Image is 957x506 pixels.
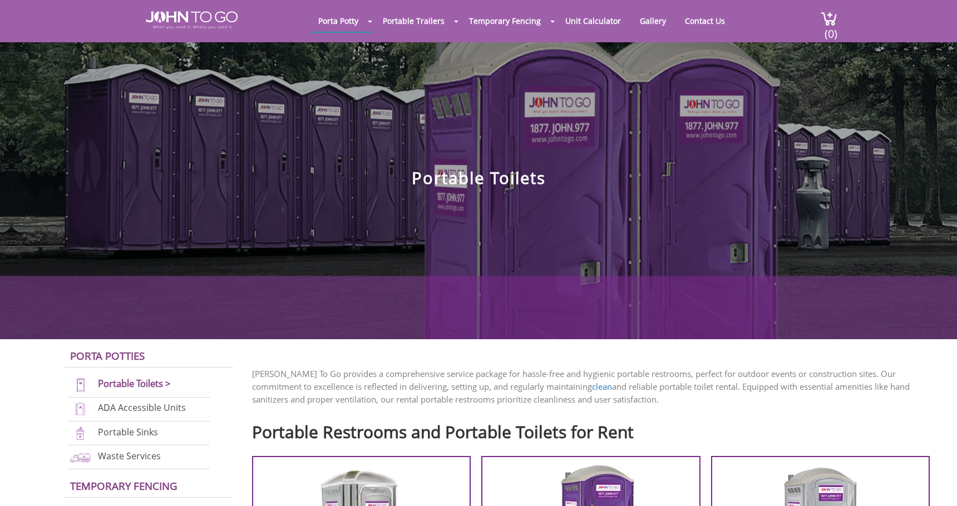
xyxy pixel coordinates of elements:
a: Contact Us [677,10,733,32]
a: ADA Accessible Units [98,402,186,414]
a: Portable Sinks [98,426,158,438]
a: Portable Toilets > [98,377,171,390]
a: Porta Potty [310,10,367,32]
h2: Portable Restrooms and Portable Toilets for Rent [252,417,941,441]
img: cart a [821,11,837,26]
span: (0) [824,17,837,41]
img: ADA-units-new.png [68,401,92,416]
img: JOHN to go [146,11,238,29]
p: [PERSON_NAME] To Go provides a comprehensive service package for hassle-free and hygienic portabl... [252,368,941,406]
a: Gallery [632,10,674,32]
a: Unit Calculator [557,10,629,32]
a: Portable Trailers [374,10,453,32]
img: portable-sinks-new.png [68,426,92,441]
a: Porta Potties [70,349,145,363]
a: clean [592,381,612,392]
button: Live Chat [912,462,957,506]
img: portable-toilets-new.png [68,378,92,393]
a: Temporary Fencing [461,10,549,32]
